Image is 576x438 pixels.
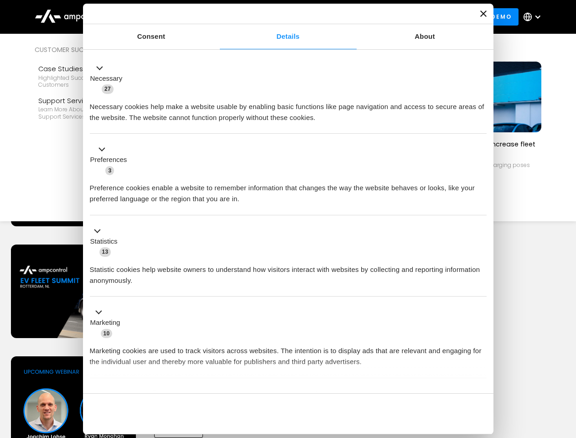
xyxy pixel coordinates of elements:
[355,401,486,427] button: Okay
[480,10,487,17] button: Close banner
[99,247,111,256] span: 13
[90,318,120,328] label: Marketing
[90,73,123,84] label: Necessary
[83,24,220,49] a: Consent
[90,176,487,204] div: Preference cookies enable a website to remember information that changes the way the website beha...
[35,45,148,55] div: Customer success
[105,166,114,175] span: 3
[38,96,144,106] div: Support Services
[102,84,114,94] span: 27
[35,92,148,124] a: Support ServicesLearn more about Ampcontrol’s support services
[220,24,357,49] a: Details
[35,60,148,92] a: Case StudiesHighlighted success stories From Our Customers
[90,257,487,286] div: Statistic cookies help website owners to understand how visitors interact with websites by collec...
[150,390,159,399] span: 2
[90,339,487,367] div: Marketing cookies are used to track visitors across websites. The intention is to display ads tha...
[38,74,144,89] div: Highlighted success stories From Our Customers
[90,225,123,257] button: Statistics (13)
[90,236,118,247] label: Statistics
[90,388,165,400] button: Unclassified (2)
[38,106,144,120] div: Learn more about Ampcontrol’s support services
[357,24,493,49] a: About
[90,94,487,123] div: Necessary cookies help make a website usable by enabling basic functions like page navigation and...
[90,307,126,339] button: Marketing (10)
[90,63,128,94] button: Necessary (27)
[101,329,113,338] span: 10
[38,64,144,74] div: Case Studies
[90,155,127,165] label: Preferences
[90,144,133,176] button: Preferences (3)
